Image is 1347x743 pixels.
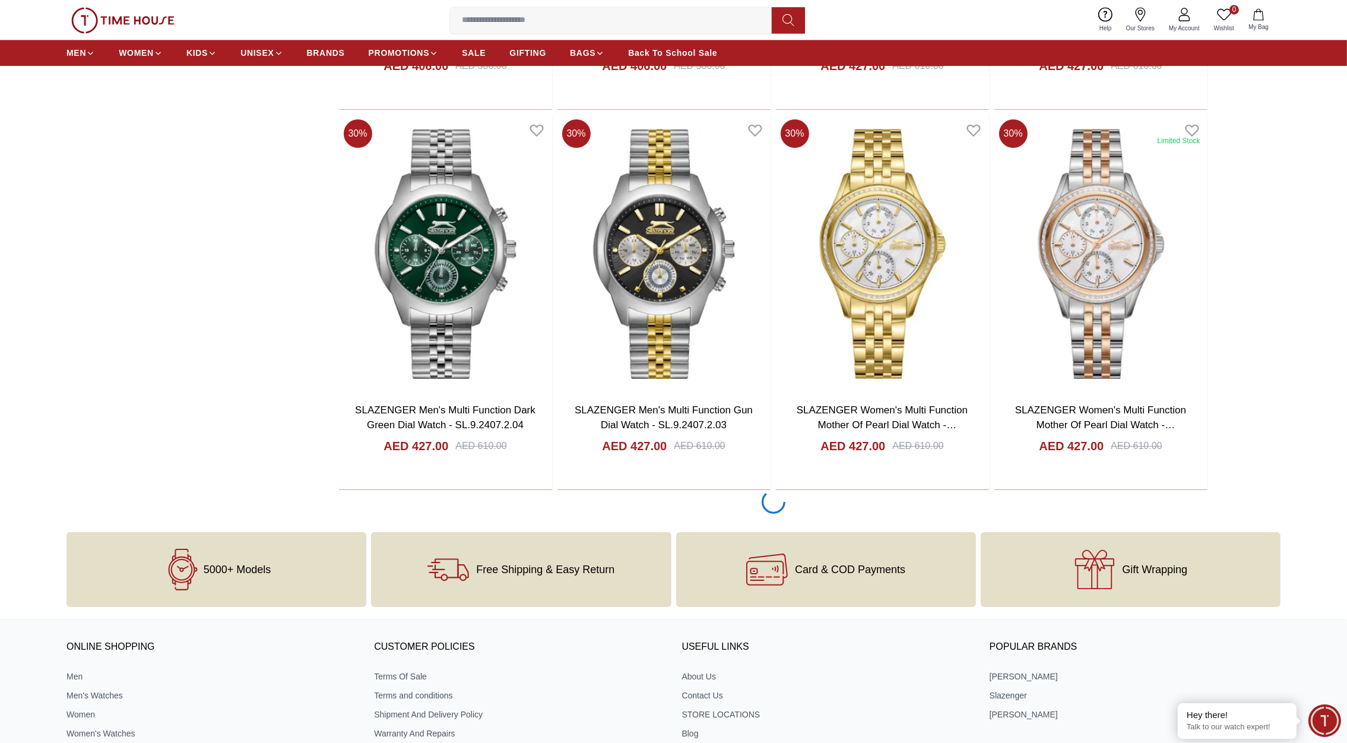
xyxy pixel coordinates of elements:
span: WOMEN [119,47,154,59]
span: GIFTING [509,47,546,59]
a: SLAZENGER Men's Multi Function Dark Green Dial Watch - SL.9.2407.2.04 [355,404,535,431]
a: SLAZENGER Men's Multi Function Gun Dial Watch - SL.9.2407.2.03 [575,404,753,431]
a: Back To School Sale [628,42,717,64]
span: UNISEX [240,47,274,59]
span: Free Shipping & Easy Return [476,564,614,576]
div: AED 580.00 [455,59,506,73]
span: Gift Wrapping [1123,564,1188,576]
h4: AED 427.00 [384,438,448,454]
a: [PERSON_NAME] [990,709,1281,720]
span: 30 % [999,119,1028,148]
a: SLAZENGER Women's Multi Function Mother Of Pearl Dial Watch - SL.9.2392.4.02 [1015,404,1186,446]
img: SLAZENGER Men's Multi Function Dark Green Dial Watch - SL.9.2407.2.04 [339,115,552,393]
span: Back To School Sale [628,47,717,59]
span: 30 % [344,119,372,148]
h4: AED 406.00 [602,58,667,74]
a: SLAZENGER Women's Multi Function Mother Of Pearl Dial Watch - SL.9.2392.4.06 [797,404,968,446]
h4: AED 406.00 [384,58,448,74]
a: PROMOTIONS [369,42,439,64]
h4: AED 427.00 [820,58,885,74]
span: BAGS [570,47,595,59]
a: BRANDS [307,42,345,64]
a: UNISEX [240,42,283,64]
span: 5000+ Models [204,564,271,576]
a: Women's Watches [66,728,357,739]
a: Blog [682,728,973,739]
img: SLAZENGER Men's Multi Function Gun Dial Watch - SL.9.2407.2.03 [557,115,771,393]
div: AED 610.00 [455,439,506,453]
a: Slazenger [990,690,1281,701]
p: Talk to our watch expert! [1187,722,1288,732]
h4: AED 427.00 [1039,438,1104,454]
h3: Popular Brands [990,638,1281,656]
div: AED 610.00 [1111,59,1162,73]
a: STORE LOCATIONS [682,709,973,720]
div: Hey there! [1187,709,1288,721]
div: AED 610.00 [892,59,943,73]
h4: AED 427.00 [1039,58,1104,74]
span: My Account [1164,24,1205,33]
a: Men's Watches [66,690,357,701]
img: SLAZENGER Women's Multi Function Mother Of Pearl Dial Watch - SL.9.2392.4.02 [994,115,1207,393]
span: Our Stores [1121,24,1159,33]
div: Limited Stock [1157,136,1200,146]
span: My Bag [1244,23,1273,31]
span: 30 % [562,119,591,148]
h3: CUSTOMER POLICIES [374,638,665,656]
a: GIFTING [509,42,546,64]
h3: USEFUL LINKS [682,638,973,656]
a: Terms and conditions [374,690,665,701]
a: Women [66,709,357,720]
span: 30 % [781,119,809,148]
button: My Bag [1241,6,1276,34]
a: Men [66,671,357,682]
span: Help [1095,24,1117,33]
span: PROMOTIONS [369,47,430,59]
span: MEN [66,47,86,59]
span: BRANDS [307,47,345,59]
a: 0Wishlist [1207,5,1241,35]
a: Terms Of Sale [374,671,665,682]
div: Chat Widget [1308,704,1341,737]
a: Help [1092,5,1119,35]
span: Card & COD Payments [795,564,905,576]
a: Our Stores [1119,5,1162,35]
a: SALE [462,42,486,64]
a: WOMEN [119,42,163,64]
a: Shipment And Delivery Policy [374,709,665,720]
div: AED 610.00 [674,439,725,453]
span: SALE [462,47,486,59]
img: ... [71,7,175,33]
span: 0 [1229,5,1239,14]
h3: ONLINE SHOPPING [66,638,357,656]
a: About Us [682,671,973,682]
div: AED 580.00 [674,59,725,73]
h4: AED 427.00 [820,438,885,454]
span: KIDS [186,47,208,59]
img: SLAZENGER Women's Multi Function Mother Of Pearl Dial Watch - SL.9.2392.4.06 [776,115,989,393]
a: [PERSON_NAME] [990,671,1281,682]
a: KIDS [186,42,217,64]
a: MEN [66,42,95,64]
a: BAGS [570,42,604,64]
a: Warranty And Repairs [374,728,665,739]
a: Contact Us [682,690,973,701]
span: Wishlist [1209,24,1239,33]
div: AED 610.00 [1111,439,1162,453]
h4: AED 427.00 [602,438,667,454]
div: AED 610.00 [892,439,943,453]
